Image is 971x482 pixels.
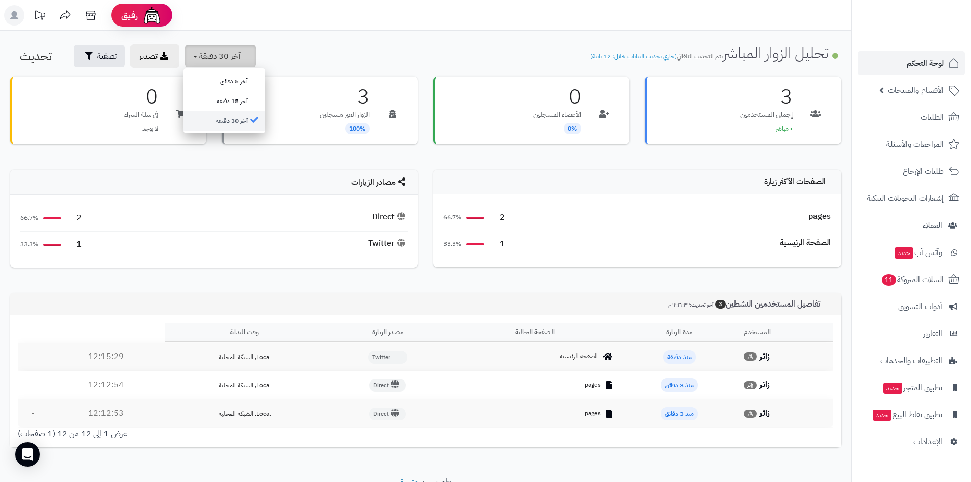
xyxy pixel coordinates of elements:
span: Direct [369,408,406,420]
span: الإعدادات [913,435,942,449]
h4: مصادر الزيارات [20,177,408,187]
span: طلبات الإرجاع [903,164,944,179]
span: - [31,378,34,391]
img: ai-face.png [142,5,162,26]
div: عرض 1 إلى 12 من 12 (1 صفحات) [10,428,426,440]
span: 2 [66,212,82,224]
span: جديد [895,247,913,259]
a: آخر 30 دقيقة [183,111,265,131]
th: الصفحة الحالية [451,323,619,342]
h3: تفاصيل المستخدمين النشطين [661,299,833,309]
span: pages [585,409,601,418]
span: 100% [345,123,370,134]
span: Local, الشبكة المحلية [219,409,271,418]
a: لوحة التحكم [858,51,965,75]
td: 12:12:53 [48,399,165,427]
a: تصدير [130,44,179,68]
span: Direct [369,379,406,392]
span: 3 [715,300,726,309]
span: التطبيقات والخدمات [880,353,942,368]
span: المراجعات والأسئلة [886,137,944,151]
span: منذ 3 دقائق [661,378,698,392]
button: تحديث [12,45,68,67]
a: طلبات الإرجاع [858,159,965,184]
a: آخر 5 دقائق [183,71,265,91]
span: - [31,407,34,419]
span: 11 [882,274,896,286]
td: 12:12:54 [48,371,165,399]
a: الطلبات [858,105,965,130]
span: 0% [564,123,581,134]
span: تطبيق نقاط البيع [872,408,942,422]
a: العملاء [858,213,965,238]
span: أدوات التسويق [898,299,942,314]
a: تطبيق نقاط البيعجديد [858,402,965,427]
p: الزوار الغير مسجلين [320,110,370,120]
strong: زائر [759,350,770,363]
a: التقارير [858,321,965,346]
h3: 0 [124,87,158,107]
span: Local, الشبكة المحلية [219,380,271,390]
span: زائر [744,410,757,418]
a: تحديثات المنصة [27,5,53,28]
th: وقت البداية [165,323,325,342]
a: آخر 15 دقيقة [183,91,265,111]
span: لا يوجد [142,124,158,133]
a: المراجعات والأسئلة [858,132,965,157]
div: الصفحة الرئيسية [780,237,831,249]
small: يتم التحديث التلقائي [590,52,723,61]
th: مصدر الزيارة [325,323,451,342]
span: منذ 3 دقائق [661,407,698,420]
p: الأعضاء المسجلين [533,110,581,120]
button: آخر 30 دقيقة [185,45,256,67]
span: زائر [744,381,757,389]
span: ١٢:١٦:٣٢ م [668,301,690,309]
small: آخر تحديث: [668,301,713,309]
button: تصفية [74,45,125,67]
span: التقارير [923,326,942,341]
span: 1 [489,238,505,250]
span: 33.3% [20,240,38,249]
span: الطلبات [921,110,944,124]
a: الإعدادات [858,429,965,454]
span: 66.7% [443,213,461,222]
span: رفيق [121,9,138,21]
span: تحديث [20,47,52,65]
span: Local, الشبكة المحلية [219,352,271,362]
span: 66.7% [20,214,38,222]
span: 2 [489,212,505,223]
div: pages [808,211,831,222]
span: وآتس آب [894,245,942,260]
h3: 0 [533,87,581,107]
a: التطبيقات والخدمات [858,348,965,373]
h3: 3 [740,87,793,107]
a: تطبيق المتجرجديد [858,375,965,400]
span: تطبيق المتجر [882,380,942,395]
strong: زائر [759,378,770,391]
span: pages [585,380,601,389]
h1: تحليل الزوار المباشر [590,44,841,61]
span: تصفية [97,50,117,62]
span: منذ دقيقة [663,350,696,364]
span: لوحة التحكم [907,56,944,70]
span: Twitter [368,351,407,364]
a: وآتس آبجديد [858,240,965,265]
div: Open Intercom Messenger [15,442,40,467]
h4: الصفحات الأكثر زيارة [443,177,831,187]
span: جديد [873,410,891,421]
th: المستخدم [740,323,833,342]
span: • مباشر [776,124,793,133]
span: آخر 30 دقيقة [199,50,241,62]
span: زائر [744,352,757,361]
span: الصفحة الرئيسية [560,352,598,361]
a: إشعارات التحويلات البنكية [858,186,965,211]
a: السلات المتروكة11 [858,267,965,292]
div: Twitter [368,238,408,249]
span: السلات المتروكة [881,272,944,287]
span: 33.3% [443,240,461,248]
span: - [31,350,34,363]
span: جديد [883,383,902,394]
span: 1 [66,239,82,250]
span: العملاء [923,218,942,233]
div: Direct [372,211,408,223]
